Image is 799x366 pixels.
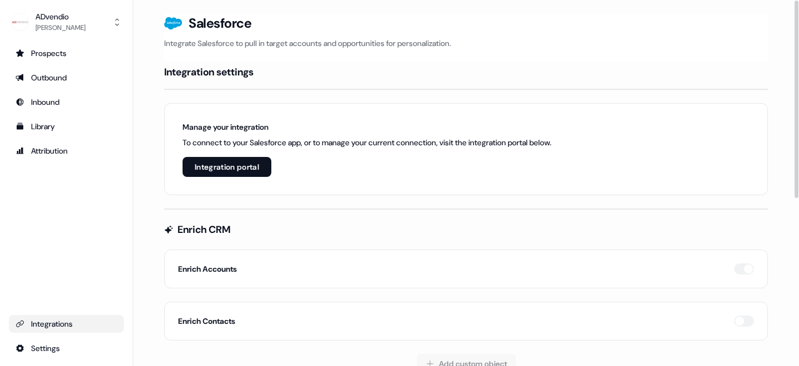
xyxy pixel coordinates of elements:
[16,72,117,83] div: Outbound
[164,65,254,79] h4: Integration settings
[178,223,230,236] h4: Enrich CRM
[178,316,235,327] h5: Enrich Contacts
[164,38,768,49] p: Integrate Salesforce to pull in target accounts and opportunities for personalization.
[16,96,117,108] div: Inbound
[183,121,552,133] h6: Manage your integration
[36,11,85,22] div: ADvendio
[9,9,124,35] button: ADvendio[PERSON_NAME]
[16,48,117,59] div: Prospects
[9,93,124,111] a: Go to Inbound
[9,142,124,160] a: Go to attribution
[9,44,124,62] a: Go to prospects
[189,15,251,32] h3: Salesforce
[16,145,117,156] div: Attribution
[16,121,117,132] div: Library
[9,339,124,357] a: Go to integrations
[9,315,124,333] a: Go to integrations
[16,343,117,354] div: Settings
[16,318,117,329] div: Integrations
[36,22,85,33] div: [PERSON_NAME]
[183,157,271,177] button: Integration portal
[178,263,237,274] h5: Enrich Accounts
[9,69,124,87] a: Go to outbound experience
[9,118,124,135] a: Go to templates
[183,137,552,148] p: To connect to your Salesforce app, or to manage your current connection, visit the integration po...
